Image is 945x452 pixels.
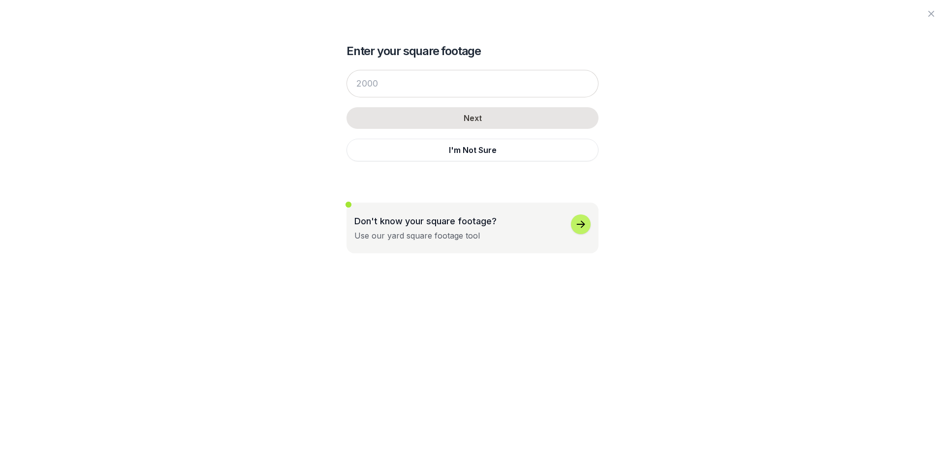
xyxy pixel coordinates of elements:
[346,107,598,129] button: Next
[354,230,480,241] div: Use our yard square footage tool
[346,203,598,253] button: Don't know your square footage?Use our yard square footage tool
[354,214,497,228] p: Don't know your square footage?
[346,43,598,59] h2: Enter your square footage
[346,70,598,97] input: 2000
[346,139,598,161] button: I'm Not Sure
